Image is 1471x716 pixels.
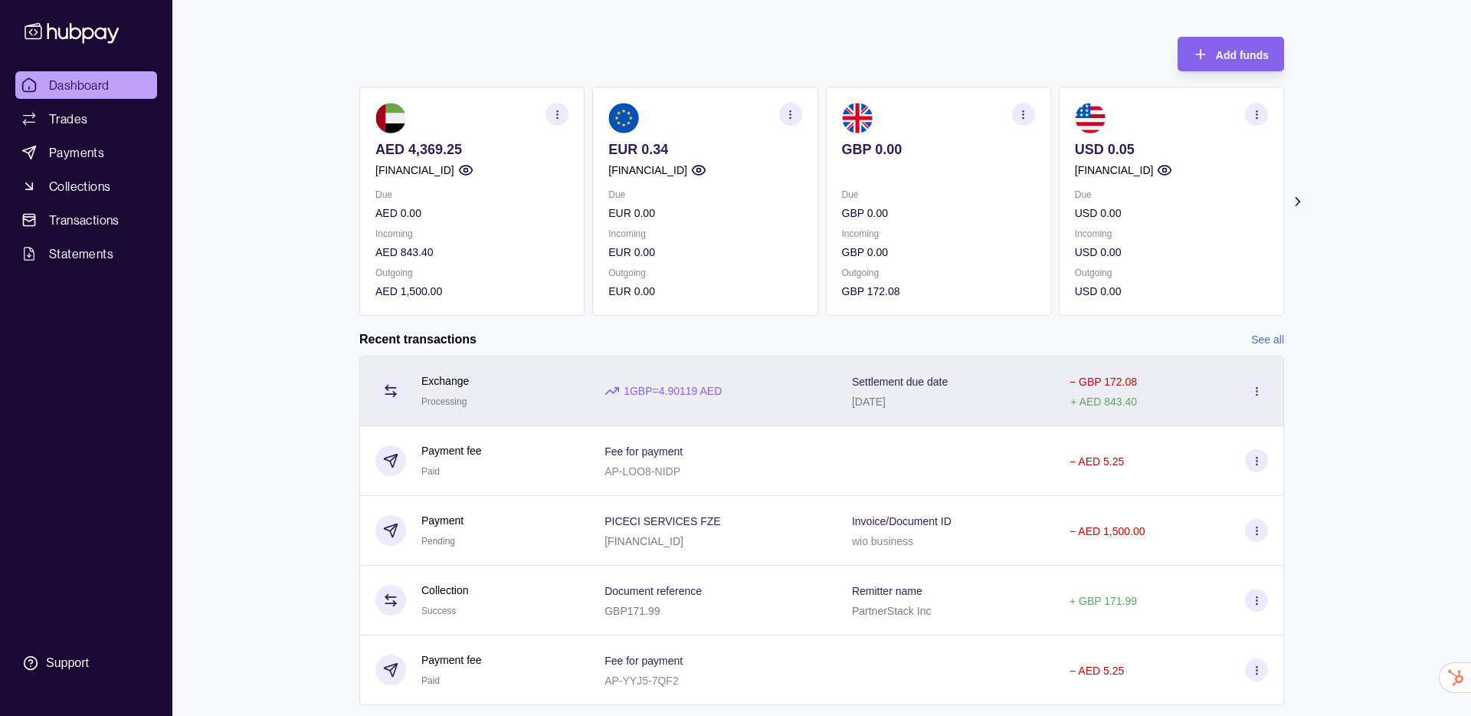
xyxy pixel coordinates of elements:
[15,240,157,268] a: Statements
[842,283,1035,300] p: GBP 172.08
[1075,225,1268,242] p: Incoming
[421,652,482,668] p: Payment fee
[604,515,720,527] p: PICECI SERVICES FZE
[842,225,1035,242] p: Incoming
[421,373,469,389] p: Exchange
[49,211,120,229] span: Transactions
[421,396,467,407] span: Processing
[1075,141,1268,158] p: USD 0.05
[421,512,464,529] p: Payment
[1216,49,1269,61] span: Add funds
[1075,283,1268,300] p: USD 0.00
[1070,455,1124,468] p: − AED 5.25
[842,186,1035,203] p: Due
[852,535,913,547] p: wio business
[852,396,886,408] p: [DATE]
[1075,186,1268,203] p: Due
[624,383,722,399] p: 1 GBP = 4.90119 AED
[15,71,157,99] a: Dashboard
[608,225,801,242] p: Incoming
[608,141,801,158] p: EUR 0.34
[15,647,157,679] a: Support
[375,141,568,158] p: AED 4,369.25
[375,162,454,179] p: [FINANCIAL_ID]
[604,535,683,547] p: [FINANCIAL_ID]
[604,465,680,478] p: AP-LOO8-NIDP
[608,244,801,261] p: EUR 0.00
[421,606,456,616] span: Success
[842,264,1035,281] p: Outgoing
[842,141,1035,158] p: GBP 0.00
[604,445,683,458] p: Fee for payment
[1178,37,1284,71] button: Add funds
[604,655,683,667] p: Fee for payment
[15,105,157,133] a: Trades
[15,172,157,200] a: Collections
[604,585,702,597] p: Document reference
[608,103,639,133] img: eu
[852,376,948,388] p: Settlement due date
[421,675,440,686] span: Paid
[608,162,687,179] p: [FINANCIAL_ID]
[421,582,468,599] p: Collection
[608,205,801,222] p: EUR 0.00
[1251,331,1284,348] a: See all
[842,103,873,133] img: gb
[608,264,801,281] p: Outgoing
[608,283,801,300] p: EUR 0.00
[852,515,952,527] p: Invoice/Document ID
[49,245,113,263] span: Statements
[1075,205,1268,222] p: USD 0.00
[375,186,568,203] p: Due
[1070,665,1124,677] p: − AED 5.25
[604,605,660,617] p: GBP171.99
[421,466,440,477] span: Paid
[1070,376,1137,388] p: − GBP 172.08
[375,103,406,133] img: ae
[842,244,1035,261] p: GBP 0.00
[842,205,1035,222] p: GBP 0.00
[608,186,801,203] p: Due
[1070,525,1145,537] p: − AED 1,500.00
[421,536,455,547] span: Pending
[375,283,568,300] p: AED 1,500.00
[852,605,932,617] p: PartnerStack Inc
[375,244,568,261] p: AED 843.40
[1075,103,1106,133] img: us
[15,139,157,166] a: Payments
[1075,162,1154,179] p: [FINANCIAL_ID]
[604,675,678,687] p: AP-YYJ5-7QF2
[49,143,104,162] span: Payments
[46,655,89,672] div: Support
[1075,244,1268,261] p: USD 0.00
[15,206,157,234] a: Transactions
[852,585,922,597] p: Remitter name
[1075,264,1268,281] p: Outgoing
[375,264,568,281] p: Outgoing
[49,177,110,195] span: Collections
[1070,396,1137,408] p: + AED 843.40
[359,331,477,348] h2: Recent transactions
[421,442,482,459] p: Payment fee
[1070,595,1137,607] p: + GBP 171.99
[375,225,568,242] p: Incoming
[49,110,87,128] span: Trades
[49,76,110,94] span: Dashboard
[375,205,568,222] p: AED 0.00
